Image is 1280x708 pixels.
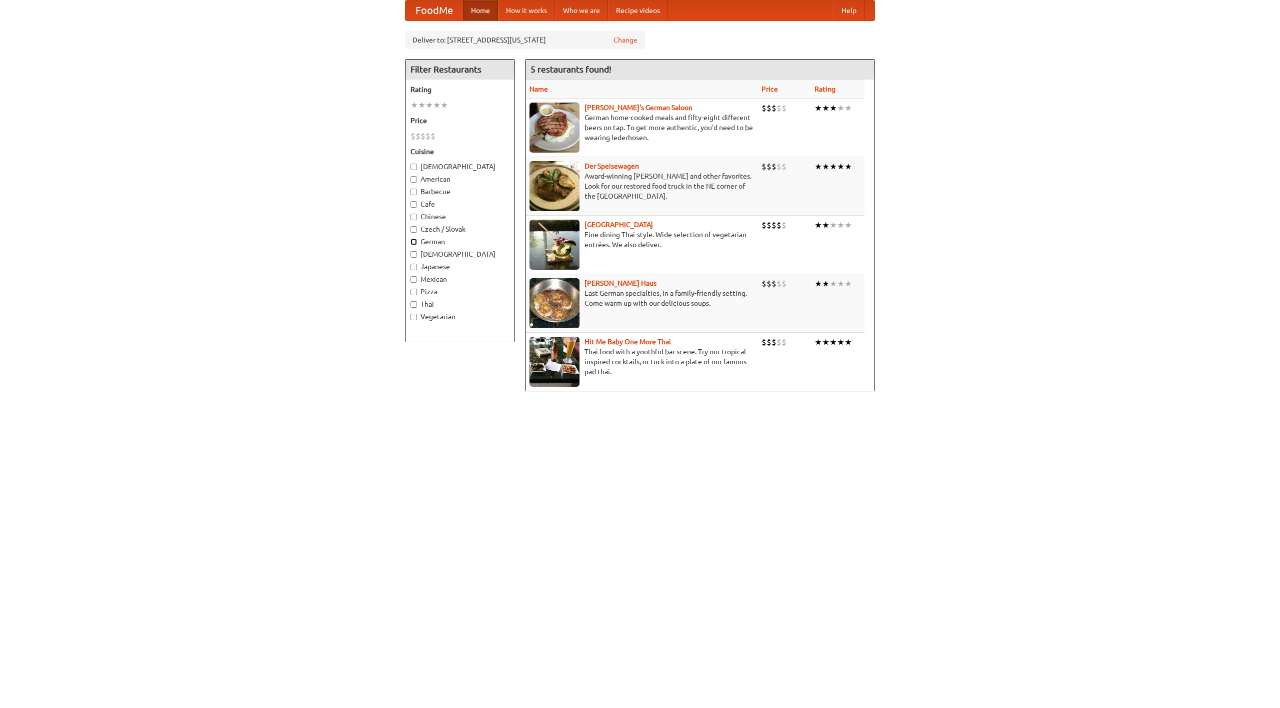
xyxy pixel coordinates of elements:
p: East German specialties, in a family-friendly setting. Come warm up with our delicious soups. [529,288,753,308]
li: $ [771,103,776,114]
li: ★ [829,161,837,172]
input: American [410,176,417,183]
ng-pluralize: 5 restaurants found! [530,65,611,74]
li: ★ [837,161,844,172]
li: $ [766,337,771,348]
label: [DEMOGRAPHIC_DATA] [410,249,509,259]
a: Help [833,1,864,21]
li: $ [781,103,786,114]
input: Japanese [410,264,417,270]
li: $ [766,278,771,289]
li: ★ [433,100,440,111]
li: ★ [844,161,852,172]
label: Japanese [410,262,509,272]
label: Cafe [410,199,509,209]
li: $ [771,161,776,172]
a: [PERSON_NAME] Haus [584,279,656,287]
li: ★ [822,161,829,172]
li: ★ [410,100,418,111]
li: ★ [822,337,829,348]
input: Cafe [410,201,417,208]
input: [DEMOGRAPHIC_DATA] [410,251,417,258]
li: ★ [822,278,829,289]
label: Barbecue [410,187,509,197]
li: $ [776,103,781,114]
a: Recipe videos [608,1,668,21]
label: German [410,237,509,247]
a: Hit Me Baby One More Thai [584,338,671,346]
li: ★ [814,161,822,172]
input: German [410,239,417,245]
a: Rating [814,85,835,93]
a: Name [529,85,548,93]
li: $ [771,220,776,231]
a: Price [761,85,778,93]
li: $ [761,161,766,172]
li: ★ [814,103,822,114]
a: Change [613,35,637,45]
h5: Price [410,116,509,126]
img: speisewagen.jpg [529,161,579,211]
li: $ [761,103,766,114]
li: ★ [814,220,822,231]
a: Who we are [555,1,608,21]
input: Thai [410,301,417,308]
li: ★ [837,278,844,289]
li: ★ [844,220,852,231]
label: American [410,174,509,184]
a: How it works [498,1,555,21]
p: German home-cooked meals and fifty-eight different beers on tap. To get more authentic, you'd nee... [529,113,753,143]
a: FoodMe [405,1,463,21]
img: esthers.jpg [529,103,579,153]
li: ★ [829,278,837,289]
li: $ [781,161,786,172]
li: $ [776,161,781,172]
label: [DEMOGRAPHIC_DATA] [410,162,509,172]
li: ★ [844,278,852,289]
li: $ [420,131,425,142]
input: Vegetarian [410,314,417,320]
p: Award-winning [PERSON_NAME] and other favorites. Look for our restored food truck in the NE corne... [529,171,753,201]
li: $ [425,131,430,142]
input: Czech / Slovak [410,226,417,233]
a: [GEOGRAPHIC_DATA] [584,221,653,229]
li: $ [761,278,766,289]
label: Mexican [410,274,509,284]
li: $ [761,337,766,348]
li: ★ [814,337,822,348]
li: $ [771,278,776,289]
label: Vegetarian [410,312,509,322]
label: Chinese [410,212,509,222]
li: ★ [829,337,837,348]
li: ★ [829,220,837,231]
li: ★ [844,337,852,348]
li: $ [766,103,771,114]
label: Pizza [410,287,509,297]
li: ★ [844,103,852,114]
li: ★ [440,100,448,111]
input: [DEMOGRAPHIC_DATA] [410,164,417,170]
input: Pizza [410,289,417,295]
li: $ [776,337,781,348]
li: $ [415,131,420,142]
li: ★ [837,103,844,114]
li: $ [781,337,786,348]
li: $ [781,220,786,231]
li: ★ [822,220,829,231]
li: $ [776,278,781,289]
li: $ [776,220,781,231]
label: Czech / Slovak [410,224,509,234]
li: $ [410,131,415,142]
li: ★ [418,100,425,111]
a: Der Speisewagen [584,162,639,170]
img: satay.jpg [529,220,579,270]
h5: Rating [410,85,509,95]
label: Thai [410,299,509,309]
input: Chinese [410,214,417,220]
a: [PERSON_NAME]'s German Saloon [584,104,692,112]
li: $ [766,220,771,231]
p: Thai food with a youthful bar scene. Try our tropical inspired cocktails, or tuck into a plate of... [529,347,753,377]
